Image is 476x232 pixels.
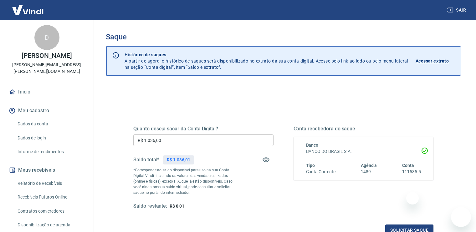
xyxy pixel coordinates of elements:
h6: BANCO DO BRASIL S.A. [306,148,421,155]
p: [PERSON_NAME][EMAIL_ADDRESS][PERSON_NAME][DOMAIN_NAME] [5,62,89,75]
iframe: Botão para abrir a janela de mensagens [451,207,471,227]
p: [PERSON_NAME] [22,53,72,59]
h3: Saque [106,33,461,41]
div: D [34,25,59,50]
a: Início [8,85,86,99]
a: Informe de rendimentos [15,145,86,158]
p: Acessar extrato [416,58,449,64]
h5: Conta recebedora do saque [294,126,434,132]
h5: Quanto deseja sacar da Conta Digital? [133,126,274,132]
p: *Corresponde ao saldo disponível para uso na sua Conta Digital Vindi. Incluindo os valores das ve... [133,167,238,195]
a: Disponibilização de agenda [15,219,86,231]
h6: 111585-5 [402,169,421,175]
button: Meu cadastro [8,104,86,118]
h6: 1489 [361,169,377,175]
a: Dados da conta [15,118,86,130]
h5: Saldo total*: [133,157,161,163]
button: Sair [446,4,468,16]
iframe: Fechar mensagem [406,192,419,204]
h6: Conta Corrente [306,169,335,175]
a: Relatório de Recebíveis [15,177,86,190]
span: Tipo [306,163,315,168]
span: Agência [361,163,377,168]
p: R$ 1.036,01 [167,157,190,163]
span: R$ 0,01 [170,204,184,209]
p: A partir de agora, o histórico de saques será disponibilizado no extrato da sua conta digital. Ac... [125,52,408,70]
a: Contratos com credores [15,205,86,218]
button: Meus recebíveis [8,163,86,177]
a: Recebíveis Futuros Online [15,191,86,204]
a: Acessar extrato [416,52,456,70]
p: Histórico de saques [125,52,408,58]
span: Banco [306,143,319,148]
span: Conta [402,163,414,168]
img: Vindi [8,0,48,19]
h5: Saldo restante: [133,203,167,209]
a: Dados de login [15,132,86,144]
